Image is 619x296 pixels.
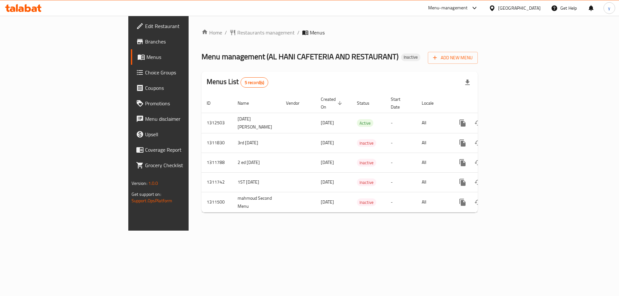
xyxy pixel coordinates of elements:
span: Choice Groups [145,69,227,76]
div: Menu-management [428,4,468,12]
a: Coverage Report [131,142,232,158]
span: Inactive [401,54,420,60]
td: All [417,113,450,133]
span: [DATE] [321,158,334,167]
span: [DATE] [321,119,334,127]
button: Change Status [470,115,486,131]
span: Name [238,99,257,107]
span: [DATE] [321,138,334,147]
span: Restaurants management [237,29,295,36]
span: Grocery Checklist [145,161,227,169]
span: 5 record(s) [241,80,268,86]
span: Edit Restaurant [145,22,227,30]
button: Change Status [470,195,486,210]
div: Total records count [241,77,269,88]
a: Grocery Checklist [131,158,232,173]
td: - [386,192,417,212]
span: Menu management ( AL HANI CAFETERIA AND RESTAURANT ) [201,49,398,64]
div: Inactive [357,139,376,147]
span: [DATE] [321,178,334,186]
a: Coupons [131,80,232,96]
button: Add New Menu [428,52,478,64]
button: Change Status [470,155,486,170]
a: Support.OpsPlatform [132,196,172,205]
td: - [386,172,417,192]
a: Edit Restaurant [131,18,232,34]
th: Actions [450,93,522,113]
span: Inactive [357,199,376,206]
span: Version: [132,179,147,187]
span: Vendor [286,99,308,107]
td: - [386,153,417,172]
span: Menu disclaimer [145,115,227,123]
button: Change Status [470,175,486,190]
button: Change Status [470,135,486,151]
span: Get support on: [132,190,161,198]
a: Menus [131,49,232,65]
td: - [386,133,417,153]
span: Inactive [357,159,376,167]
span: Add New Menu [433,54,473,62]
button: more [455,195,470,210]
span: [DATE] [321,198,334,206]
a: Restaurants management [230,29,295,36]
span: Coverage Report [145,146,227,154]
span: Status [357,99,378,107]
span: Inactive [357,179,376,186]
h2: Menus List [207,77,268,88]
span: Upsell [145,130,227,138]
td: All [417,153,450,172]
span: Branches [145,38,227,45]
a: Branches [131,34,232,49]
td: - [386,113,417,133]
button: more [455,175,470,190]
td: All [417,133,450,153]
a: Upsell [131,127,232,142]
li: / [297,29,300,36]
td: [DATE] [PERSON_NAME] [232,113,281,133]
span: Created On [321,95,344,111]
button: more [455,115,470,131]
button: more [455,135,470,151]
td: All [417,192,450,212]
span: Inactive [357,139,376,147]
div: Inactive [401,53,420,61]
div: Export file [460,75,475,90]
a: Choice Groups [131,65,232,80]
button: more [455,155,470,170]
span: Coupons [145,84,227,92]
span: 1.0.0 [148,179,158,187]
nav: breadcrumb [201,29,478,36]
div: [GEOGRAPHIC_DATA] [498,5,541,12]
td: 1ST [DATE] [232,172,281,192]
span: Active [357,119,373,127]
a: Menu disclaimer [131,111,232,127]
table: enhanced table [201,93,522,213]
span: Menus [146,53,227,61]
span: Menus [310,29,325,36]
span: y [608,5,610,12]
div: Active [357,119,373,127]
span: Locale [422,99,442,107]
span: ID [207,99,219,107]
td: 3rd [DATE] [232,133,281,153]
span: Start Date [391,95,409,111]
a: Promotions [131,96,232,111]
span: Promotions [145,100,227,107]
td: 2 ed [DATE] [232,153,281,172]
td: mahmoud Second Menu [232,192,281,212]
td: All [417,172,450,192]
